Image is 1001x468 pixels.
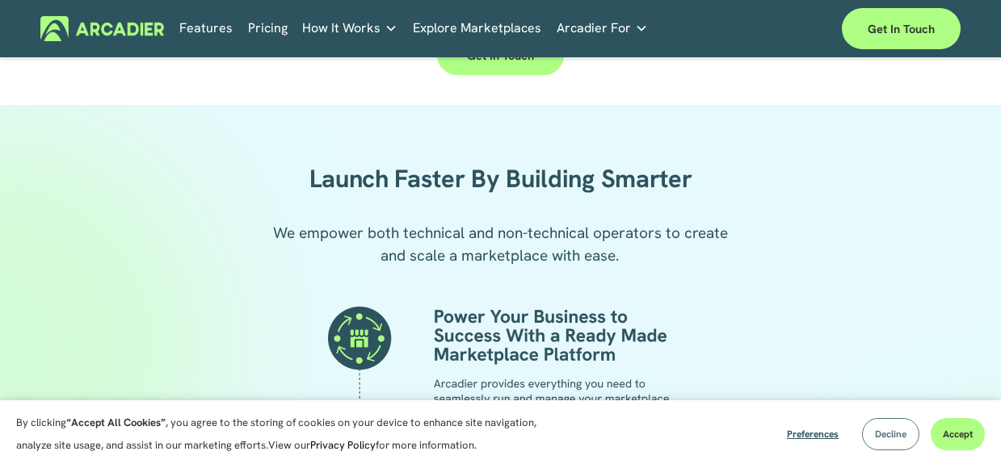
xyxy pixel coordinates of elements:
[787,428,839,441] span: Preferences
[66,416,166,429] strong: “Accept All Cookies”
[302,16,397,41] a: folder dropdown
[272,222,729,267] p: We empower both technical and non-technical operators to create and scale a marketplace with ease.
[875,428,906,441] span: Decline
[310,438,376,452] a: Privacy Policy
[413,16,541,41] a: Explore Marketplaces
[775,418,851,450] button: Preferences
[233,163,768,194] h2: Launch Faster By Building Smarter
[179,16,233,41] a: Features
[16,412,541,457] p: By clicking , you agree to the storing of cookies on your device to enhance site navigation, anal...
[862,418,919,450] button: Decline
[40,16,164,41] img: Arcadier
[842,8,961,49] a: Get in touch
[557,16,648,41] a: folder dropdown
[248,16,288,41] a: Pricing
[920,391,1001,468] iframe: Chat Widget
[557,17,631,40] span: Arcadier For
[302,17,381,40] span: How It Works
